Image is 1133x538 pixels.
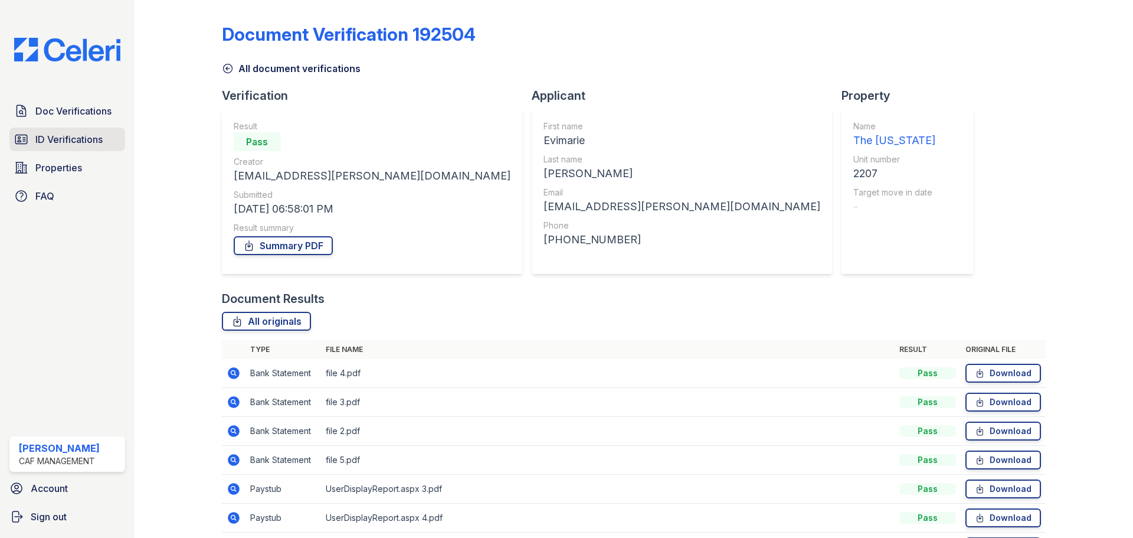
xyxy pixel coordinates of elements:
[222,291,325,307] div: Document Results
[222,24,476,45] div: Document Verification 192504
[899,425,956,437] div: Pass
[222,61,361,76] a: All document verifications
[965,364,1041,383] a: Download
[543,165,820,182] div: [PERSON_NAME]
[543,198,820,215] div: [EMAIL_ADDRESS][PERSON_NAME][DOMAIN_NAME]
[853,154,935,165] div: Unit number
[853,120,935,132] div: Name
[961,340,1046,359] th: Original file
[35,161,82,175] span: Properties
[965,393,1041,412] a: Download
[245,340,321,359] th: Type
[35,132,103,146] span: ID Verifications
[245,359,321,388] td: Bank Statement
[222,312,311,331] a: All originals
[35,104,112,118] span: Doc Verifications
[853,165,935,182] div: 2207
[234,156,510,168] div: Creator
[853,120,935,149] a: Name The [US_STATE]
[532,87,841,104] div: Applicant
[245,446,321,475] td: Bank Statement
[965,480,1041,498] a: Download
[321,417,895,446] td: file 2.pdf
[19,455,100,467] div: CAF Management
[9,128,125,151] a: ID Verifications
[245,475,321,504] td: Paystub
[899,512,956,524] div: Pass
[853,132,935,149] div: The [US_STATE]
[321,388,895,417] td: file 3.pdf
[899,483,956,495] div: Pass
[234,132,281,151] div: Pass
[841,87,983,104] div: Property
[853,198,935,215] div: -
[899,396,956,408] div: Pass
[321,340,895,359] th: File name
[31,510,67,524] span: Sign out
[19,441,100,455] div: [PERSON_NAME]
[543,231,820,248] div: [PHONE_NUMBER]
[543,120,820,132] div: First name
[245,504,321,533] td: Paystub
[899,454,956,466] div: Pass
[9,184,125,208] a: FAQ
[234,120,510,132] div: Result
[234,236,333,255] a: Summary PDF
[899,367,956,379] div: Pass
[321,359,895,388] td: file 4.pdf
[895,340,961,359] th: Result
[245,388,321,417] td: Bank Statement
[234,201,510,217] div: [DATE] 06:58:01 PM
[222,87,532,104] div: Verification
[35,189,54,203] span: FAQ
[5,505,130,529] a: Sign out
[321,446,895,475] td: file 5.pdf
[9,156,125,180] a: Properties
[234,222,510,234] div: Result summary
[965,508,1041,527] a: Download
[321,475,895,504] td: UserDisplayReport.aspx 3.pdf
[321,504,895,533] td: UserDisplayReport.aspx 4.pdf
[234,189,510,201] div: Submitted
[853,187,935,198] div: Target move in date
[31,481,68,495] span: Account
[543,220,820,231] div: Phone
[543,187,820,198] div: Email
[543,154,820,165] div: Last name
[9,99,125,123] a: Doc Verifications
[965,422,1041,441] a: Download
[5,477,130,500] a: Account
[245,417,321,446] td: Bank Statement
[965,451,1041,469] a: Download
[5,38,130,61] img: CE_Logo_Blue-a8612792a0a2168367f1c8372b55b34899dd931a85d93a1a3d3e32e68fde9ad4.png
[234,168,510,184] div: [EMAIL_ADDRESS][PERSON_NAME][DOMAIN_NAME]
[543,132,820,149] div: Evimarie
